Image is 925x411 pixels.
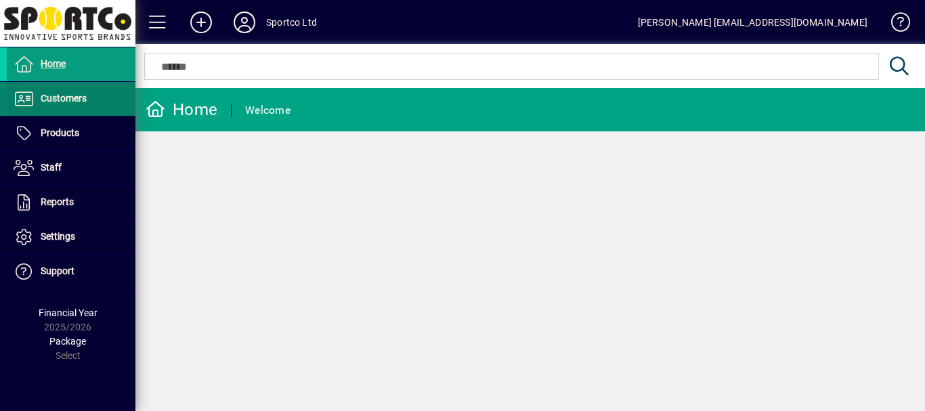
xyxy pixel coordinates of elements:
span: Reports [41,196,74,207]
a: Products [7,116,135,150]
a: Support [7,255,135,288]
div: Sportco Ltd [266,12,317,33]
button: Add [179,10,223,35]
a: Reports [7,186,135,219]
div: Home [146,99,217,121]
span: Support [41,265,74,276]
div: Welcome [245,100,291,121]
span: Products [41,127,79,138]
span: Home [41,58,66,69]
span: Staff [41,162,62,173]
a: Knowledge Base [881,3,908,47]
span: Customers [41,93,87,104]
a: Customers [7,82,135,116]
button: Profile [223,10,266,35]
span: Package [49,336,86,347]
a: Staff [7,151,135,185]
span: Financial Year [39,307,98,318]
div: [PERSON_NAME] [EMAIL_ADDRESS][DOMAIN_NAME] [638,12,867,33]
a: Settings [7,220,135,254]
span: Settings [41,231,75,242]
